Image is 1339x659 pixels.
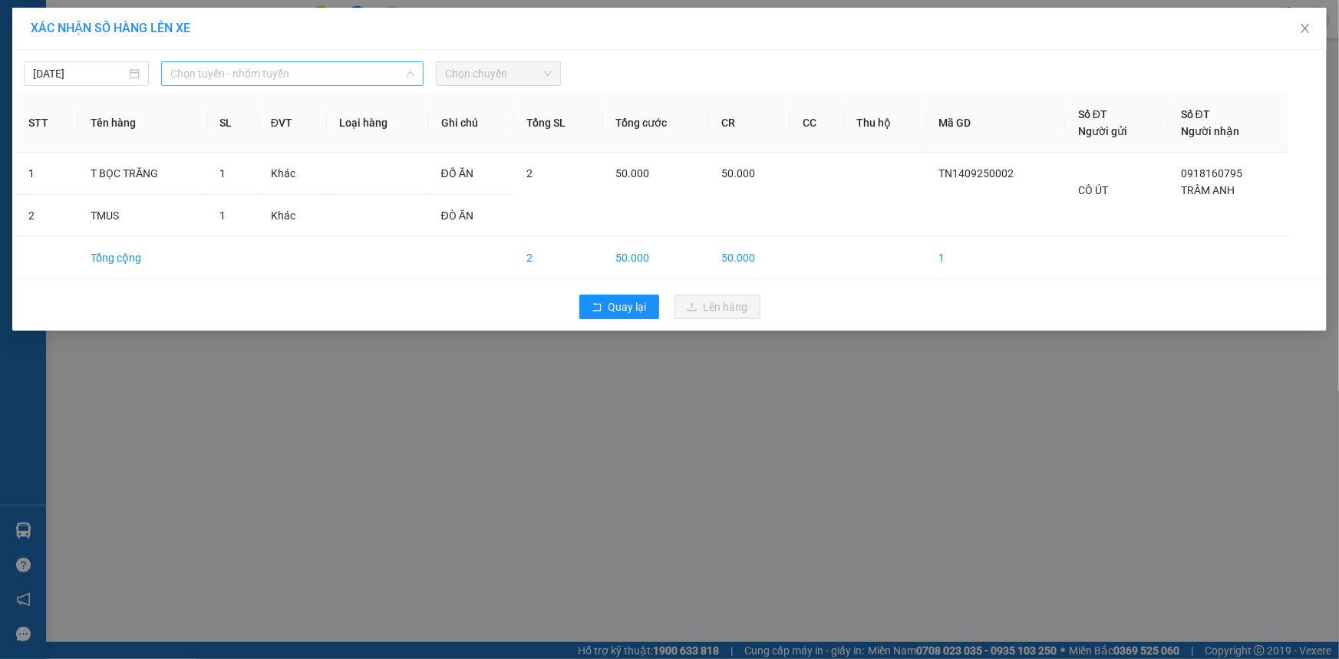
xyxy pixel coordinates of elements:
input: 14/09/2025 [33,65,126,82]
td: 1 [16,153,78,195]
span: 1 [219,209,226,222]
span: Số ĐT [1181,108,1210,120]
td: 50.000 [603,237,709,279]
td: Khác [259,195,327,237]
td: 2 [514,237,603,279]
span: Quay lại [608,298,647,315]
span: Chọn chuyến [445,62,552,85]
th: Ghi chú [429,94,515,153]
span: 1 [219,167,226,180]
th: Mã GD [927,94,1066,153]
span: TRÂM ANH [1181,184,1235,196]
button: rollbackQuay lại [579,295,659,319]
span: Số ĐT [1078,108,1107,120]
span: Người nhận [1181,125,1239,137]
button: uploadLên hàng [674,295,760,319]
th: CR [709,94,790,153]
th: Loại hàng [327,94,429,153]
span: 0918160795 [1181,167,1242,180]
span: 2 [526,167,533,180]
td: Khác [259,153,327,195]
td: Tổng cộng [78,237,207,279]
span: ĐÒ ĂN [441,209,473,222]
span: close [1299,22,1311,35]
th: Tổng cước [603,94,709,153]
th: Thu hộ [844,94,926,153]
td: 1 [927,237,1066,279]
td: TMUS [78,195,207,237]
th: Tên hàng [78,94,207,153]
span: Người gửi [1078,125,1127,137]
span: rollback [592,301,602,314]
span: XÁC NHẬN SỐ HÀNG LÊN XE [31,21,190,35]
th: STT [16,94,78,153]
span: Chọn tuyến - nhóm tuyến [170,62,414,85]
button: Close [1284,8,1327,51]
td: T BỌC TRĂNG [78,153,207,195]
span: 50.000 [721,167,755,180]
span: CÔ ÚT [1078,184,1108,196]
th: CC [790,94,844,153]
span: TN1409250002 [939,167,1014,180]
th: ĐVT [259,94,327,153]
th: Tổng SL [514,94,603,153]
td: 50.000 [709,237,790,279]
span: 50.000 [615,167,649,180]
span: down [406,69,415,78]
td: 2 [16,195,78,237]
th: SL [207,94,259,153]
span: ĐỒ ĂN [441,167,473,180]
